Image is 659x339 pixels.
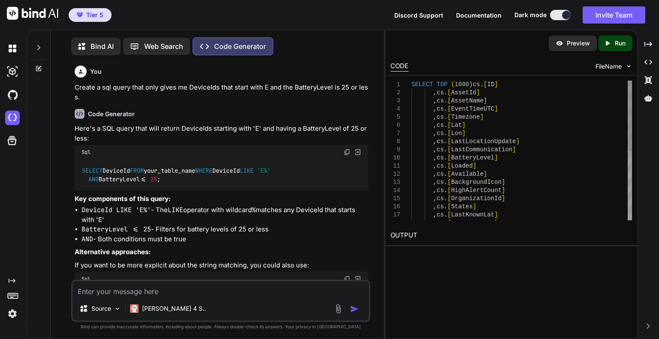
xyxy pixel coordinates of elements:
div: 15 [390,195,400,203]
div: 17 [390,211,400,219]
span: ] [494,81,498,88]
span: [ [447,154,451,161]
span: [ [447,219,451,226]
p: Bind AI [91,41,114,51]
span: cs [437,211,444,218]
span: TOP [437,81,447,88]
span: ] [480,114,484,120]
span: ] [494,219,498,226]
span: cs [437,114,444,120]
p: Web Search [144,41,183,51]
img: copy [344,276,351,282]
div: 7 [390,129,400,138]
span: . [444,105,447,112]
span: SELECT [411,81,433,88]
span: ] [473,162,476,169]
span: , [433,97,437,104]
div: 5 [390,113,400,121]
span: BatteryLevel [451,154,495,161]
span: ] [516,138,520,145]
img: darkAi-studio [5,64,20,79]
span: OrganizationId [451,195,502,202]
span: Lon [451,130,462,137]
div: 6 [390,121,400,129]
span: . [444,162,447,169]
span: LastKnownLat [451,211,495,218]
code: DeviceId LIKE 'E%' [82,206,151,214]
span: LastCommunication [451,146,513,153]
p: Preview [567,39,590,48]
span: Sql [82,276,91,282]
span: States [451,203,473,210]
span: ( [451,81,455,88]
span: [ [447,171,451,177]
span: . [444,154,447,161]
img: githubDark [5,87,20,102]
div: 4 [390,105,400,113]
div: 9 [390,146,400,154]
span: LastLocationUpdate [451,138,516,145]
span: , [433,130,437,137]
img: Pick Models [114,305,121,312]
span: ] [512,146,516,153]
img: preview [556,39,563,47]
span: . [444,219,447,226]
h6: Code Generator [88,110,135,118]
h2: OUTPUT [385,225,638,246]
span: , [433,138,437,145]
span: <= [140,175,147,183]
span: 'E%' [257,167,271,174]
p: If you want to be more explicit about the string matching, you could also use: [75,261,369,270]
span: ] [494,154,498,161]
span: AssetName [451,97,484,104]
img: attachment [333,304,343,314]
span: ] [484,171,487,177]
span: AssetId [451,89,477,96]
p: Code Generator [214,41,266,51]
span: cs [437,130,444,137]
button: Documentation [456,11,502,20]
span: cs [437,105,444,112]
span: ) [469,81,473,88]
img: chevron down [625,63,632,70]
span: . [444,179,447,186]
span: , [433,179,437,186]
strong: Key components of this query: [75,195,171,203]
span: , [433,219,437,226]
span: 1000 [455,81,469,88]
code: DeviceId your_table_name DeviceId BatteryLevel ; [82,166,274,184]
span: [ [447,105,451,112]
span: . [444,122,447,129]
span: cs [437,154,444,161]
span: AND [88,175,99,183]
span: , [433,195,437,202]
p: Bind can provide inaccurate information, including about people. Always double-check its answers.... [71,324,370,330]
img: Bind AI [7,7,58,20]
strong: Alternative approaches: [75,248,151,256]
span: , [433,171,437,177]
span: [ [447,138,451,145]
p: Here's a SQL query that will return DeviceIds starting with 'E' and having a BatteryLevel of 25 o... [75,124,369,143]
span: [ [447,195,451,202]
span: FileName [596,62,622,71]
span: cs [437,97,444,104]
span: cs [437,89,444,96]
span: ] [484,97,487,104]
span: . [444,203,447,210]
div: 2 [390,89,400,97]
span: , [433,114,437,120]
div: CODE [390,61,408,72]
span: Timezone [451,114,480,120]
span: . [444,211,447,218]
div: 18 [390,219,400,227]
img: copy [344,149,351,156]
span: cs [437,122,444,129]
div: 13 [390,178,400,186]
img: darkChat [5,41,20,56]
span: , [433,211,437,218]
span: , [433,154,437,161]
span: . [444,114,447,120]
span: cs [437,203,444,210]
span: , [433,89,437,96]
span: Loaded [451,162,473,169]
